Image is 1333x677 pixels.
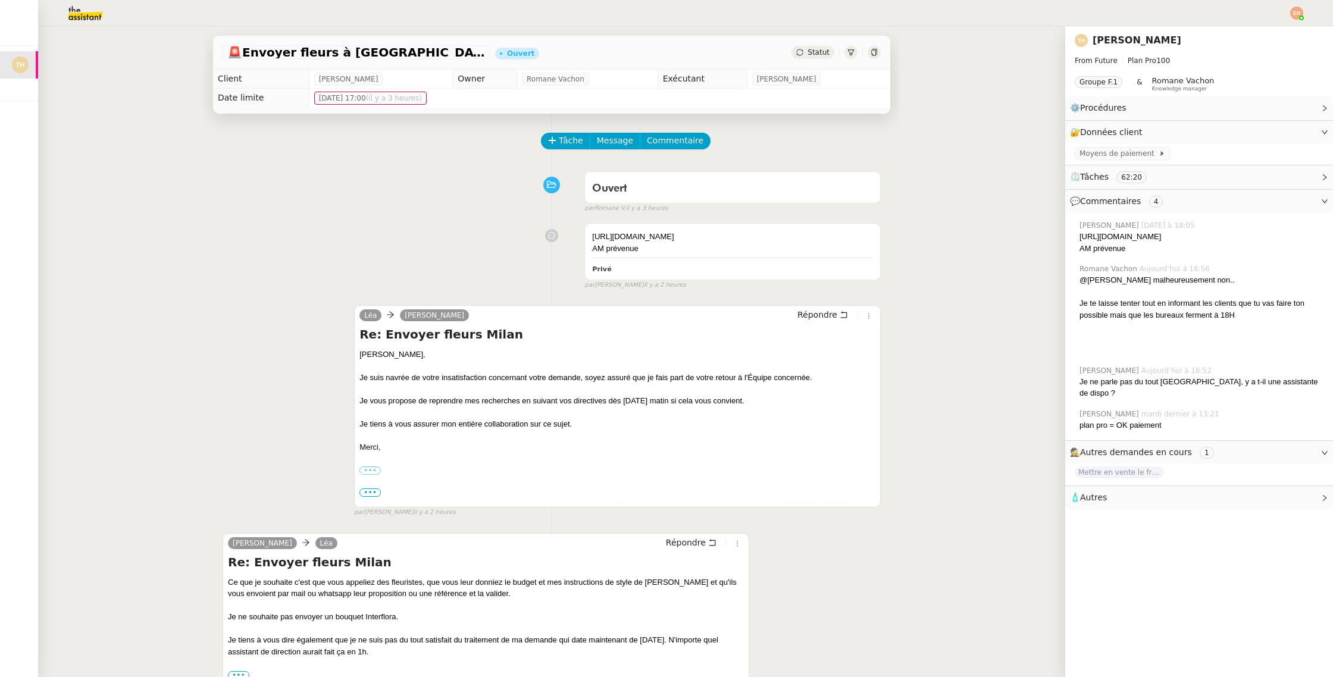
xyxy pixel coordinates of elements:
[228,634,744,657] div: Je tiens à vous dire également que je ne suis pas du tout satisfait du traitement de ma demande q...
[559,134,583,148] span: Tâche
[1070,172,1157,181] span: ⏲️
[644,280,686,290] span: il y a 2 heures
[1079,376,1323,399] div: Je ne parle pas du tout [GEOGRAPHIC_DATA], y a t-il une assistante de dispo ?
[584,203,594,214] span: par
[1116,171,1147,183] nz-tag: 62:20
[793,308,852,321] button: Répondre
[808,48,830,57] span: Statut
[359,372,875,384] div: Je suis navrée de votre insatisfaction concernant votre demande, soyez assuré que je fais part de...
[592,265,611,273] b: Privé
[1065,190,1333,213] div: 💬Commentaires 4
[1075,34,1088,47] img: svg
[1079,148,1159,159] span: Moyens de paiement
[1128,57,1156,65] span: Plan Pro
[228,576,744,600] div: Ce que je souhaite c'est que vous appeliez des fleuristes, que vous leur donniez le budget et mes...
[1065,165,1333,189] div: ⏲️Tâches 62:20
[359,488,875,500] div: -----
[1065,96,1333,120] div: ⚙️Procédures
[319,92,422,104] span: [DATE] 17:00
[662,536,721,549] button: Répondre
[1079,409,1141,419] span: [PERSON_NAME]
[227,45,242,59] span: 🚨
[1141,220,1197,231] span: [DATE] à 18:05
[590,133,640,149] button: Message
[1200,447,1214,459] nz-tag: 1
[527,73,584,85] span: Romane Vachon
[320,539,333,547] span: Léa
[414,507,456,518] span: il y a 2 heures
[1149,196,1163,208] nz-tag: 4
[228,554,744,571] h4: Re: Envoyer fleurs Milan
[1075,466,1164,478] span: Mettre en vente le frigo sur Le Bon Coin
[1070,101,1132,115] span: ⚙️
[359,488,381,497] span: •••
[1290,7,1303,20] img: svg
[359,349,875,361] div: [PERSON_NAME],
[227,46,486,58] span: Envoyer fleurs à [GEOGRAPHIC_DATA]
[1080,127,1143,137] span: Données client
[757,73,816,85] span: [PERSON_NAME]
[658,70,747,89] td: Exécutant
[1075,57,1118,65] span: From Future
[1070,126,1147,139] span: 🔐
[1075,76,1122,88] nz-tag: Groupe F.1
[364,311,377,319] span: Léa
[1070,493,1107,502] span: 🧴
[1079,297,1323,321] div: Je te laisse tenter tout en informant les clients que tu vas faire ton possible mais que les bure...
[1141,409,1222,419] span: mardi dernier à 13:21
[359,441,875,453] div: Merci,
[1070,447,1219,457] span: 🕵️
[592,231,873,243] div: [URL][DOMAIN_NAME]
[1079,365,1141,376] span: [PERSON_NAME]
[592,243,873,255] div: AM prévenue
[228,538,297,549] a: [PERSON_NAME]
[1080,172,1109,181] span: Tâches
[1152,86,1207,92] span: Knowledge manager
[359,418,875,430] div: Je tiens à vous assurer mon entière collaboration sur ce sujet.
[400,310,469,321] a: [PERSON_NAME]
[647,134,703,148] span: Commentaire
[354,507,455,518] small: [PERSON_NAME]
[507,50,534,57] div: Ouvert
[797,309,837,321] span: Répondre
[1070,196,1168,206] span: 💬
[1079,274,1323,286] div: @[PERSON_NAME] malheureusement non..
[1065,121,1333,144] div: 🔐Données client
[666,537,706,549] span: Répondre
[1152,76,1215,85] span: Romane Vachon
[1140,264,1212,274] span: Aujourd’hui à 16:56
[1079,419,1323,431] div: plan pro = OK paiement
[1065,486,1333,509] div: 🧴Autres
[1156,57,1170,65] span: 100
[584,280,594,290] span: par
[584,203,668,214] small: Romane V.
[1093,35,1181,46] a: [PERSON_NAME]
[368,499,875,522] div: Ce que je souhaite c'est que vous appeliez des fleuristes, que vous leur donniez le budget et mes...
[213,70,309,89] td: Client
[1079,231,1323,243] div: [URL][DOMAIN_NAME]
[1080,103,1127,112] span: Procédures
[1152,76,1215,92] app-user-label: Knowledge manager
[1080,493,1107,502] span: Autres
[359,326,875,343] h4: Re: Envoyer fleurs Milan
[319,73,378,85] span: [PERSON_NAME]
[12,57,29,73] img: svg
[584,280,686,290] small: [PERSON_NAME]
[597,134,633,148] span: Message
[541,133,590,149] button: Tâche
[213,89,309,108] td: Date limite
[1141,365,1214,376] span: Aujourd’hui à 16:52
[354,507,364,518] span: par
[1080,196,1141,206] span: Commentaires
[640,133,711,149] button: Commentaire
[1079,264,1140,274] span: Romane Vachon
[453,70,517,89] td: Owner
[1079,243,1323,255] div: AM prévenue
[359,466,381,475] label: •••
[626,203,668,214] span: il y a 3 heures
[228,611,744,623] div: Je ne souhaite pas envoyer un bouquet Interflora.
[1065,441,1333,464] div: 🕵️Autres demandes en cours 1
[366,94,422,102] span: (il y a 3 heures)
[359,395,875,407] div: Je vous propose de reprendre mes recherches en suivant vos directives dès [DATE] matin si cela vo...
[1137,76,1142,92] span: &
